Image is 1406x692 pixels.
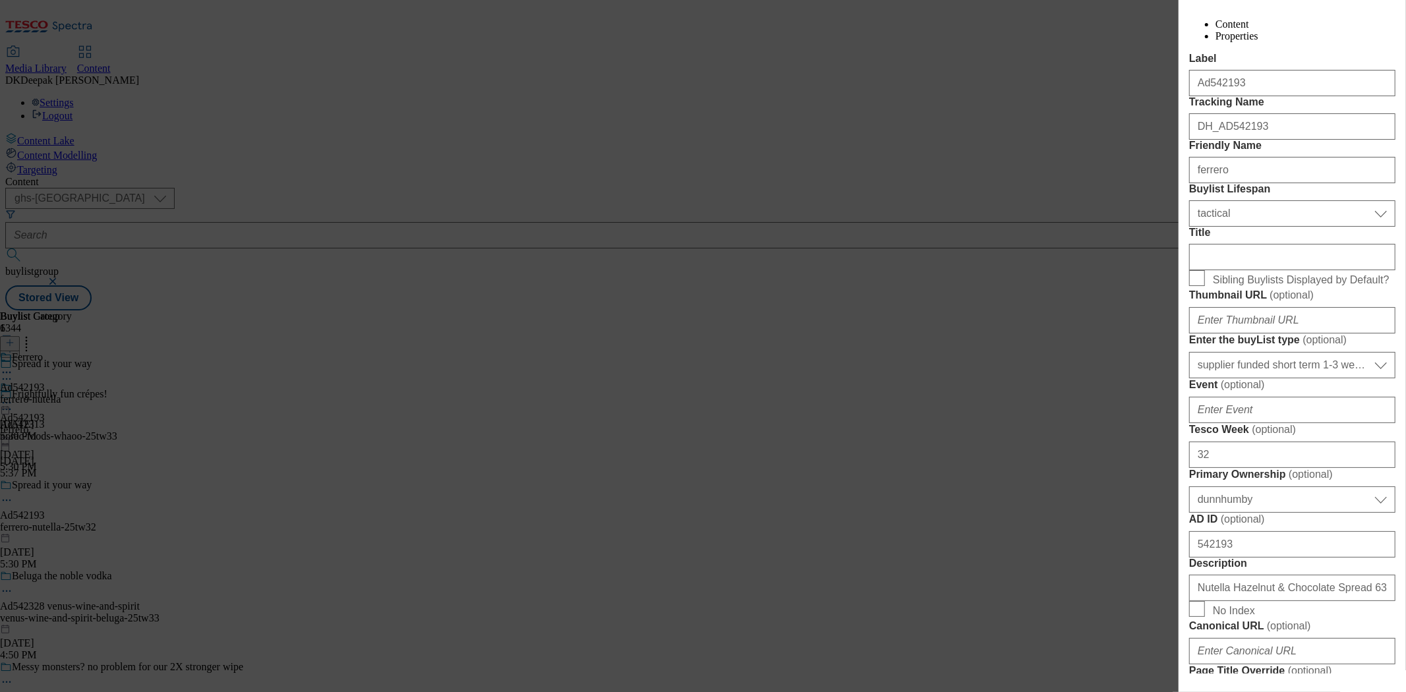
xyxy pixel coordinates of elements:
[1189,289,1395,302] label: Thumbnail URL
[1189,307,1395,333] input: Enter Thumbnail URL
[1189,558,1395,569] label: Description
[1189,531,1395,558] input: Enter AD ID
[1189,513,1395,526] label: AD ID
[1189,423,1395,436] label: Tesco Week
[1189,333,1395,347] label: Enter the buyList type
[1189,53,1395,65] label: Label
[1189,113,1395,140] input: Enter Tracking Name
[1189,575,1395,601] input: Enter Description
[1189,620,1395,633] label: Canonical URL
[1216,30,1395,42] li: Properties
[1213,605,1255,617] span: No Index
[1267,620,1311,631] span: ( optional )
[1221,379,1265,390] span: ( optional )
[1213,274,1390,286] span: Sibling Buylists Displayed by Default?
[1189,638,1395,664] input: Enter Canonical URL
[1189,227,1395,239] label: Title
[1189,244,1395,270] input: Enter Title
[1189,157,1395,183] input: Enter Friendly Name
[1216,18,1395,30] li: Content
[1189,442,1395,468] input: Enter Tesco Week
[1189,183,1395,195] label: Buylist Lifespan
[1189,397,1395,423] input: Enter Event
[1189,96,1395,108] label: Tracking Name
[1189,468,1395,481] label: Primary Ownership
[1189,378,1395,391] label: Event
[1288,665,1332,676] span: ( optional )
[1189,70,1395,96] input: Enter Label
[1189,664,1395,678] label: Page Title Override
[1270,289,1314,301] span: ( optional )
[1221,513,1265,525] span: ( optional )
[1289,469,1333,480] span: ( optional )
[1252,424,1296,435] span: ( optional )
[1189,140,1395,152] label: Friendly Name
[1303,334,1347,345] span: ( optional )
